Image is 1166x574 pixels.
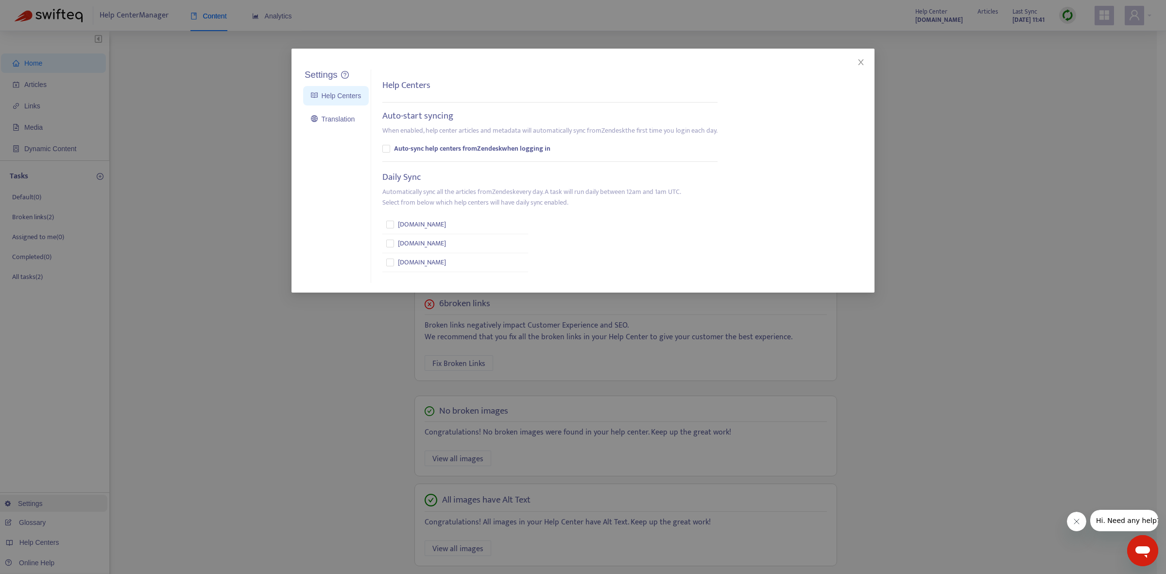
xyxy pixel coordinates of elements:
b: Auto-sync help centers from Zendesk when logging in [394,143,550,154]
h5: Help Centers [382,80,430,91]
span: close [857,58,865,66]
span: Hi. Need any help? [6,7,70,15]
h5: Settings [305,70,338,81]
iframe: メッセージングウィンドウを開くボタン [1127,535,1158,566]
button: Close [856,57,866,68]
span: [DOMAIN_NAME] [398,238,446,249]
h5: Auto-start syncing [382,111,453,122]
iframe: メッセージを閉じる [1067,512,1086,531]
p: When enabled, help center articles and metadata will automatically sync from Zendesk the first ti... [382,125,718,136]
p: Automatically sync all the articles from Zendesk every day. A task will run daily between 12am an... [382,187,681,208]
a: question-circle [341,71,349,79]
h5: Daily Sync [382,172,421,183]
span: [DOMAIN_NAME] [398,257,446,268]
a: Translation [311,115,355,123]
iframe: 会社からのメッセージ [1090,510,1158,531]
a: Help Centers [311,92,361,100]
span: [DOMAIN_NAME] [398,219,446,230]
